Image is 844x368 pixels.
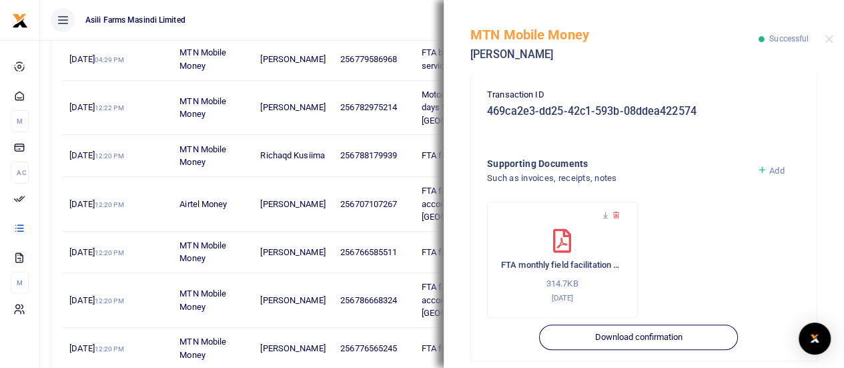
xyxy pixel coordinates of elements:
[95,104,124,112] small: 12:22 PM
[179,199,227,209] span: Airtel Money
[260,295,325,305] span: [PERSON_NAME]
[340,295,397,305] span: 256786668324
[179,289,226,312] span: MTN Mobile Money
[501,260,624,270] h6: FTA monthly field facilitation Sept Naome transportation t
[470,27,759,43] h5: MTN Mobile Money
[799,323,831,355] div: Open Intercom Messenger
[487,202,638,318] div: FTA monthly field facilitation Sept Naome transportation t
[69,199,123,209] span: [DATE]
[95,152,124,160] small: 12:20 PM
[69,150,123,160] span: [DATE]
[95,56,124,63] small: 04:29 PM
[422,186,515,222] span: FTA field facilitation and accomodation in [GEOGRAPHIC_DATA]
[825,35,833,43] button: Close
[95,345,124,353] small: 12:20 PM
[95,297,124,305] small: 12:20 PM
[340,54,397,64] span: 256779586968
[69,102,123,112] span: [DATE]
[470,48,759,61] h5: [PERSON_NAME]
[95,249,124,256] small: 12:20 PM
[422,47,500,71] span: FTA bike and tuk tuk service
[179,144,226,168] span: MTN Mobile Money
[95,201,124,208] small: 12:20 PM
[551,293,573,303] small: [DATE]
[179,47,226,71] span: MTN Mobile Money
[769,166,784,176] span: Add
[179,96,226,120] span: MTN Mobile Money
[12,15,28,25] a: logo-small logo-large logo-large
[260,247,325,257] span: [PERSON_NAME]
[260,150,325,160] span: Richaqd Kusiima
[260,102,325,112] span: [PERSON_NAME]
[422,89,506,126] span: Motor cycle hire for 3 days to recruit paps in [GEOGRAPHIC_DATA]
[340,102,397,112] span: 256782975214
[260,54,325,64] span: [PERSON_NAME]
[757,166,785,176] a: Add
[487,156,747,171] h4: Supporting Documents
[487,105,801,118] h5: 469ca2e3-dd25-42c1-593b-08ddea422574
[340,343,397,353] span: 256776565245
[69,54,123,64] span: [DATE]
[179,337,226,360] span: MTN Mobile Money
[422,150,498,160] span: FTA field facilitation
[539,325,737,350] button: Download confirmation
[260,343,325,353] span: [PERSON_NAME]
[69,247,123,257] span: [DATE]
[11,272,29,294] li: M
[11,162,29,184] li: Ac
[340,150,397,160] span: 256788179939
[340,247,397,257] span: 256766585511
[80,14,191,26] span: Asili Farms Masindi Limited
[422,282,515,318] span: FTA field facilitation and accomodation in [GEOGRAPHIC_DATA]
[501,277,624,291] p: 314.7KB
[69,343,123,353] span: [DATE]
[769,34,809,43] span: Successful
[69,295,123,305] span: [DATE]
[260,199,325,209] span: [PERSON_NAME]
[487,171,747,186] h4: Such as invoices, receipts, notes
[487,88,801,102] p: Transaction ID
[422,247,498,257] span: FTA field facilitation
[422,343,498,353] span: FTA field facilitation
[11,110,29,132] li: M
[179,240,226,264] span: MTN Mobile Money
[340,199,397,209] span: 256707107267
[12,13,28,29] img: logo-small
